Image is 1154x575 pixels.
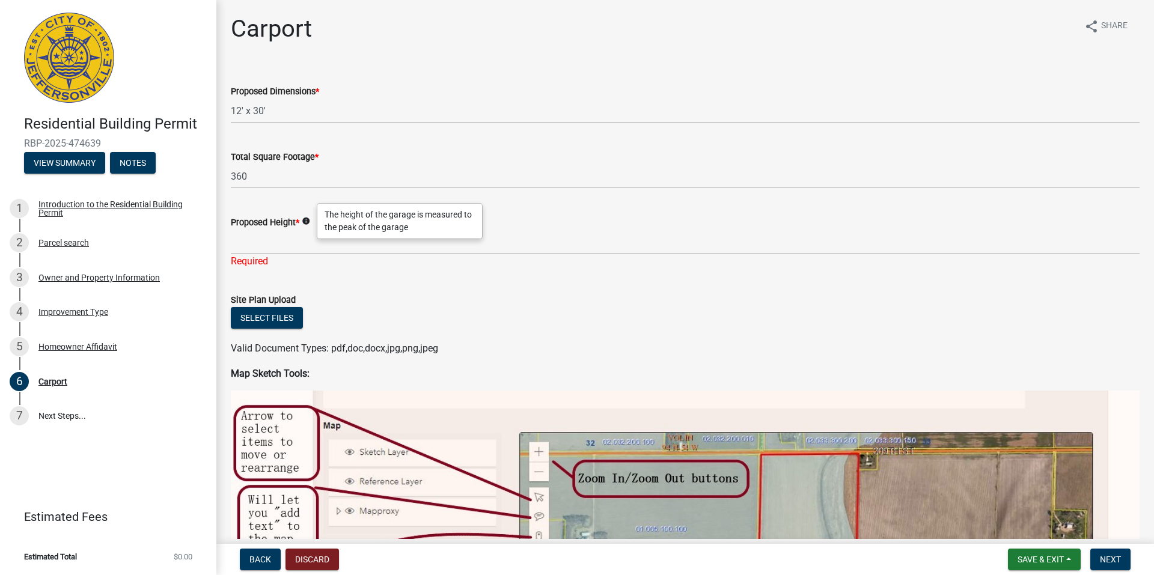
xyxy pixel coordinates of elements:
[10,302,29,321] div: 4
[38,377,67,386] div: Carport
[24,115,207,133] h4: Residential Building Permit
[231,296,296,305] label: Site Plan Upload
[10,268,29,287] div: 3
[231,88,319,96] label: Proposed Dimensions
[10,337,29,356] div: 5
[249,555,271,564] span: Back
[1084,19,1099,34] i: share
[302,217,310,225] i: info
[24,553,77,561] span: Estimated Total
[24,13,114,103] img: City of Jeffersonville, Indiana
[285,549,339,570] button: Discard
[231,14,312,43] h1: Carport
[38,273,160,282] div: Owner and Property Information
[10,505,197,529] a: Estimated Fees
[10,233,29,252] div: 2
[10,372,29,391] div: 6
[38,239,89,247] div: Parcel search
[110,152,156,174] button: Notes
[24,138,192,149] span: RBP-2025-474639
[1090,549,1131,570] button: Next
[110,159,156,168] wm-modal-confirm: Notes
[1100,555,1121,564] span: Next
[231,342,438,354] span: Valid Document Types: pdf,doc,docx,jpg,png,jpeg
[240,549,281,570] button: Back
[10,199,29,218] div: 1
[174,553,192,561] span: $0.00
[231,153,319,162] label: Total Square Footage
[1075,14,1137,38] button: shareShare
[317,204,482,239] div: The height of the garage is measured to the peak of the garage
[231,368,310,379] strong: Map Sketch Tools:
[38,342,117,351] div: Homeowner Affidavit
[10,406,29,425] div: 7
[24,159,105,168] wm-modal-confirm: Summary
[1101,19,1128,34] span: Share
[1008,549,1081,570] button: Save & Exit
[231,254,1140,269] div: Required
[38,308,108,316] div: Improvement Type
[24,152,105,174] button: View Summary
[1018,555,1064,564] span: Save & Exit
[231,307,303,329] button: Select files
[38,200,197,217] div: Introduction to the Residential Building Permit
[231,219,299,227] label: Proposed Height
